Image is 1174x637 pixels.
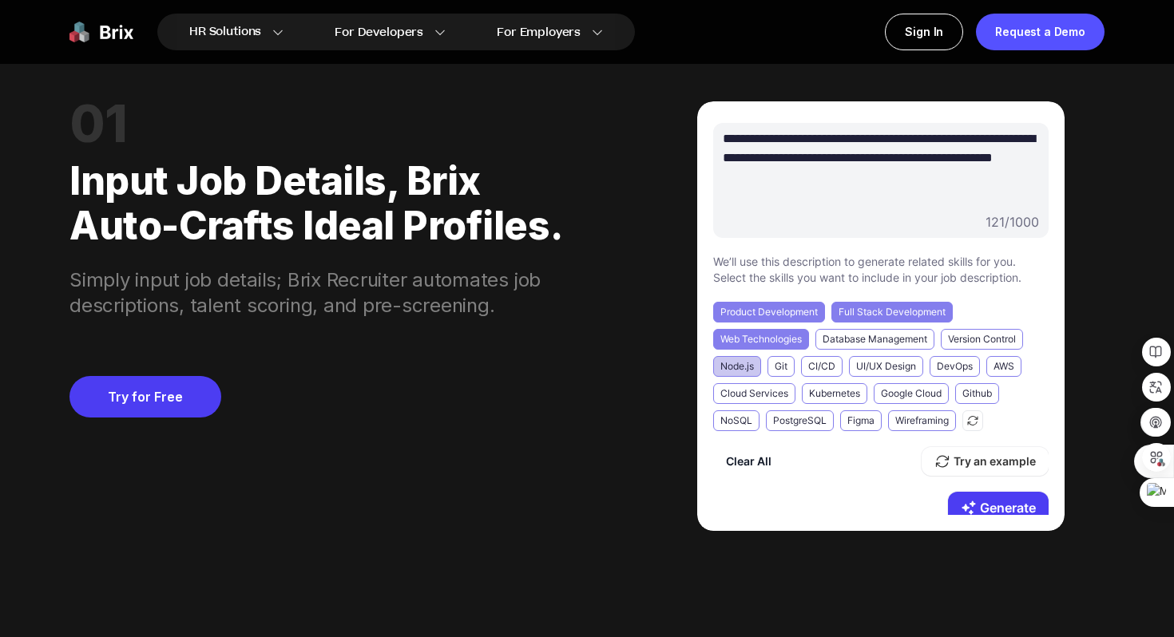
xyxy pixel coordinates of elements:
div: Full Stack Development [831,302,953,322]
div: Github [955,383,999,404]
div: Wireframing [888,410,956,431]
div: Product Development [713,302,825,322]
span: For Developers [335,24,423,41]
div: Version Control [941,329,1023,350]
a: Request a Demo [976,14,1105,50]
a: Try for Free [69,376,221,417]
div: PostgreSQL [766,410,834,431]
div: Kubernetes [802,383,867,404]
div: UI/UX Design [849,356,923,377]
div: Web Technologies [713,329,809,350]
div: Git [767,356,795,377]
div: Figma [840,410,882,431]
button: Try an example [922,447,1049,476]
span: HR Solutions [189,19,261,45]
div: Input job details, Brix auto-crafts ideal profiles. [69,146,577,248]
p: We’ll use this description to generate related skills for you. Select the skills you want to incl... [713,254,1049,286]
div: Database Management [815,329,934,350]
span: 121 / 1000 [986,212,1039,231]
div: Google Cloud [874,383,949,404]
div: Simply input job details; Brix Recruiter automates job descriptions, talent scoring, and pre-scre... [69,248,577,318]
button: Generate [948,492,1049,524]
div: AWS [986,356,1021,377]
a: Sign In [885,14,963,50]
span: For Employers [497,24,581,41]
button: Clear All [713,447,784,476]
div: DevOps [930,356,980,377]
div: NoSQL [713,410,760,431]
div: CI/CD [801,356,843,377]
div: 01 [69,101,577,146]
div: Cloud Services [713,383,795,404]
div: Node.js [713,356,761,377]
